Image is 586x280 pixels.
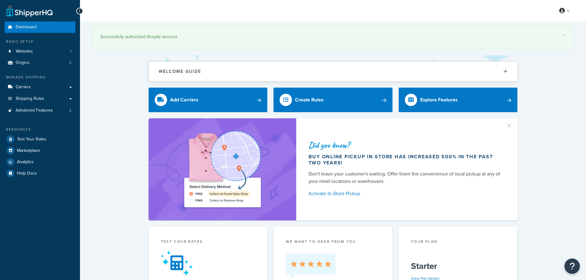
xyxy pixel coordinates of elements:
div: Manage Shipping [5,75,75,80]
span: Analytics [17,160,34,165]
span: Shipping Rules [16,96,44,101]
a: Websites1 [5,46,75,57]
div: Successfully authorized Shopify account [100,33,566,41]
div: Add Carriers [170,96,198,104]
li: Advanced Features [5,105,75,116]
div: Explore Features [420,96,458,104]
span: 1 [70,49,71,54]
span: Test Your Rates [17,137,46,142]
button: Open Resource Center [564,258,580,274]
span: Origins [16,60,30,65]
h5: Starter [411,261,505,271]
div: Basic Setup [5,39,75,44]
a: Dashboard [5,22,75,33]
a: Shipping Rules [5,93,75,105]
span: 2 [69,60,71,65]
a: Analytics [5,156,75,168]
div: Test your rates [161,239,255,246]
span: Dashboard [16,25,37,30]
div: Create Rules [295,96,324,104]
a: Create Rules [273,88,393,112]
span: Websites [16,49,33,54]
div: Buy online pickup in store has increased 500% in the past two years! [309,154,503,166]
a: Add Carriers [149,88,268,112]
div: Your Plan [411,239,505,246]
a: Carriers [5,81,75,93]
span: Marketplace [17,148,40,153]
h2: Welcome Guide [159,69,201,74]
a: Help Docs [5,168,75,179]
div: Resources [5,127,75,132]
a: Advanced Features2 [5,105,75,116]
span: Help Docs [17,171,37,176]
a: Explore Features [399,88,518,112]
button: Welcome Guide [149,62,517,81]
div: Did you know? [309,141,503,149]
span: Carriers [16,85,31,90]
a: Activate In-Store Pickup [309,189,503,198]
a: Test Your Rates [5,134,75,145]
a: Origins2 [5,57,75,69]
li: Websites [5,46,75,57]
a: Marketplace [5,145,75,156]
li: Origins [5,57,75,69]
p: we want to hear from you [286,239,380,244]
div: Don't leave your customer's waiting. Offer them the convenience of local pickup at any of your re... [309,170,503,185]
span: 2 [69,108,71,113]
a: × [563,33,566,37]
img: ad-shirt-map-b0359fc47e01cab431d101c4b569394f6a03f54285957d908178d52f29eb9668.png [167,128,278,211]
span: Advanced Features [16,108,53,113]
